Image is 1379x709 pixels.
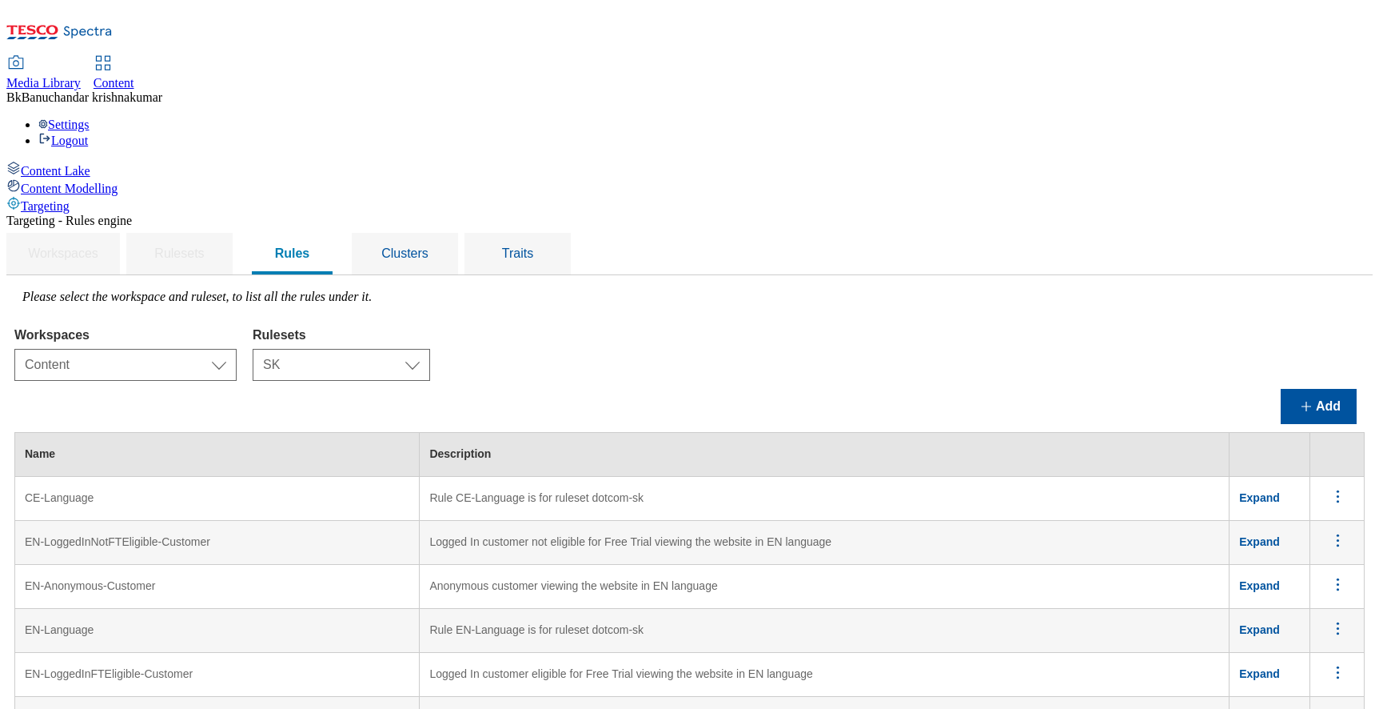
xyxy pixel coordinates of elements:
[420,521,1230,565] td: Logged In customer not eligible for Free Trial viewing the website in EN language
[1328,531,1348,551] svg: menus
[1239,535,1280,548] span: Expand
[21,182,118,195] span: Content Modelling
[1328,663,1348,683] svg: menus
[14,328,237,342] label: Workspaces
[6,178,1373,196] a: Content Modelling
[15,433,420,477] th: Name
[15,477,420,521] td: CE-Language
[1239,667,1280,680] span: Expand
[15,521,420,565] td: EN-LoggedInNotFTEligible-Customer
[420,477,1230,521] td: Rule CE-Language is for ruleset dotcom-sk
[1281,389,1357,424] button: Add
[1239,623,1280,636] span: Expand
[420,609,1230,653] td: Rule EN-Language is for ruleset dotcom-sk
[1239,579,1280,592] span: Expand
[94,57,134,90] a: Content
[253,328,430,342] label: Rulesets
[1239,491,1280,504] span: Expand
[6,161,1373,178] a: Content Lake
[22,90,162,104] span: Banuchandar krishnakumar
[38,134,88,147] a: Logout
[420,565,1230,609] td: Anonymous customer viewing the website in EN language
[1328,575,1348,595] svg: menus
[6,196,1373,214] a: Targeting
[94,76,134,90] span: Content
[6,76,81,90] span: Media Library
[15,565,420,609] td: EN-Anonymous-Customer
[15,609,420,653] td: EN-Language
[6,57,81,90] a: Media Library
[381,246,428,260] span: Clusters
[420,653,1230,697] td: Logged In customer eligible for Free Trial viewing the website in EN language
[6,214,1373,228] div: Targeting - Rules engine
[1328,487,1348,507] svg: menus
[15,653,420,697] td: EN-LoggedInFTEligible-Customer
[420,433,1230,477] th: Description
[502,246,533,260] span: Traits
[1328,619,1348,639] svg: menus
[275,246,310,260] span: Rules
[22,290,372,303] label: Please select the workspace and ruleset, to list all the rules under it.
[38,118,90,131] a: Settings
[21,199,70,213] span: Targeting
[6,90,22,104] span: Bk
[21,164,90,178] span: Content Lake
